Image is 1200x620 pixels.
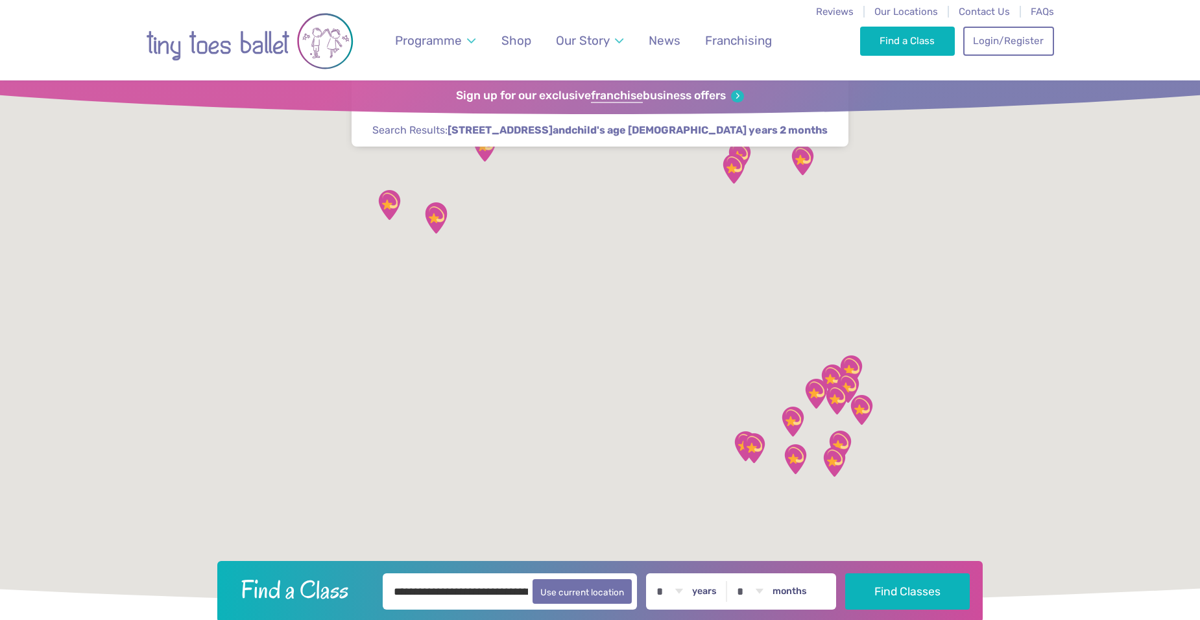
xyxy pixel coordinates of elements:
span: Shop [501,33,531,48]
a: Login/Register [963,27,1054,55]
div: The Gerald Miskin Memorial Hall [779,443,811,475]
div: 360 Play [800,377,832,410]
a: Our Locations [874,6,938,18]
span: News [649,33,680,48]
span: child's age [DEMOGRAPHIC_DATA] years 2 months [571,123,828,137]
strong: franchise [591,89,643,103]
h2: Find a Class [230,573,374,606]
a: Find a Class [860,27,955,55]
a: Programme [389,25,482,56]
label: months [773,586,807,597]
div: Hall Place Sports Pavilion [729,430,762,462]
div: Hanwell Fields Community Centre [373,189,405,221]
div: High halstow village hall [824,429,856,462]
a: Franchising [699,25,778,56]
span: Programme [395,33,462,48]
div: The Elgar centre [468,130,501,163]
div: The Radstone Primary School [420,202,452,235]
a: Shop [496,25,538,56]
div: Champions Manor Hall [835,354,867,387]
span: [STREET_ADDRESS] [448,123,553,137]
div: Ellesmere Centre Suffolk [786,144,819,176]
a: News [642,25,686,56]
span: Our Story [556,33,610,48]
div: St Mary‘s island community centre [818,446,850,478]
a: Our Story [550,25,630,56]
strong: and [448,124,828,136]
div: The Mick Jagger Centre [738,432,770,464]
a: Contact Us [959,6,1010,18]
button: Find Classes [845,573,970,610]
div: Leigh Community Centre [845,394,878,426]
div: Runwell Village Hall [816,363,848,396]
a: FAQs [1031,6,1054,18]
div: St George's Church Hall [821,383,853,416]
div: Egerton Hall [420,201,452,233]
label: years [692,586,717,597]
span: Franchising [705,33,772,48]
div: Trumpington Village Hall [717,152,750,185]
div: The Birches Scout Hut [832,372,864,404]
button: Use current location [533,579,632,604]
div: Orsett Village Hall [776,405,809,438]
img: tiny toes ballet [146,8,354,74]
a: Sign up for our exclusivefranchisebusiness offers [456,89,743,103]
a: Reviews [816,6,854,18]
